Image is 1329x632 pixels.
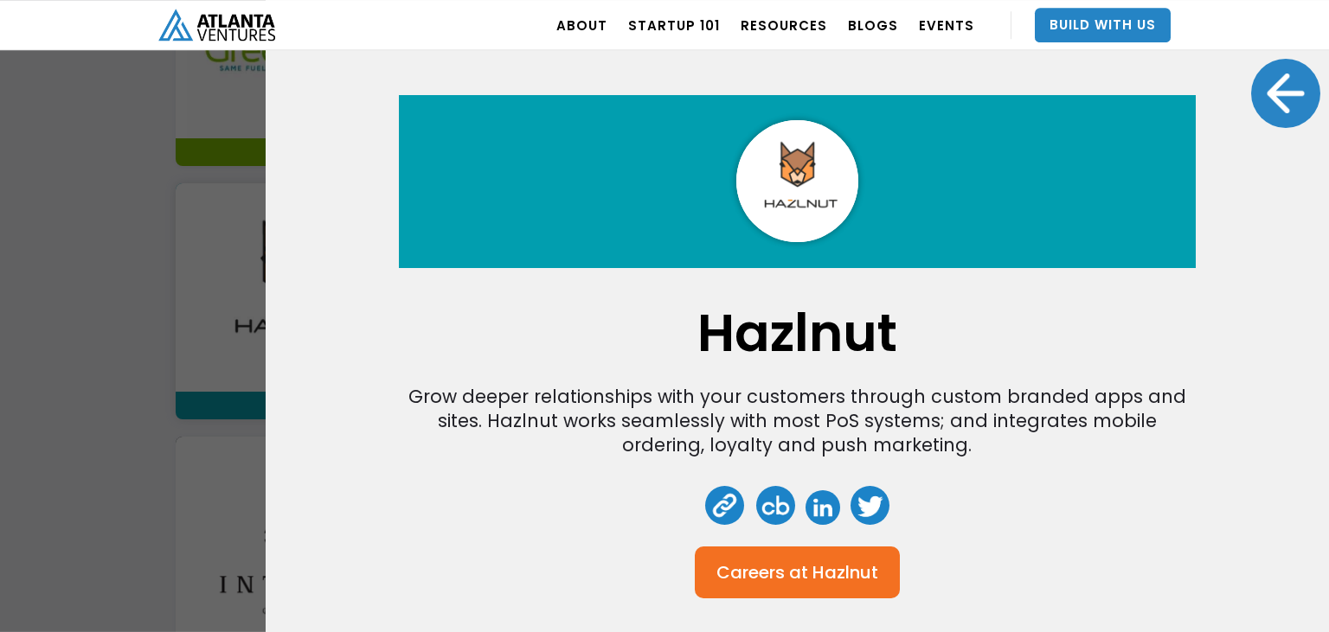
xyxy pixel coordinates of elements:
img: Company Banner [399,87,1197,275]
a: BLOGS [848,1,898,49]
a: EVENTS [919,1,974,49]
a: Build With Us [1035,8,1171,42]
a: Startup 101 [628,1,720,49]
div: Grow deeper relationships with your customers through custom branded apps and sites. Hazlnut work... [407,385,1188,457]
a: RESOURCES [741,1,827,49]
a: ABOUT [556,1,607,49]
